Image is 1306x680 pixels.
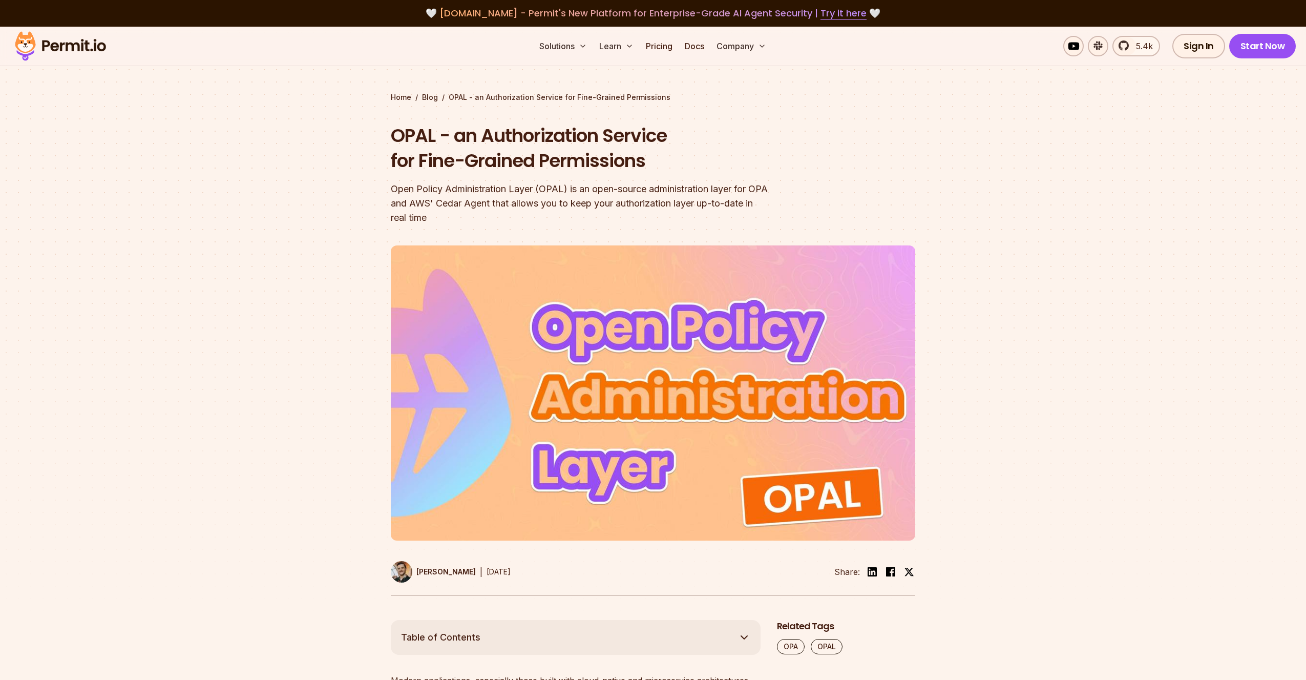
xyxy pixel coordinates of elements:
[811,639,842,654] a: OPAL
[1112,36,1160,56] a: 5.4k
[834,566,860,578] li: Share:
[487,567,511,576] time: [DATE]
[777,639,805,654] a: OPA
[391,245,915,541] img: OPAL - an Authorization Service for Fine-Grained Permissions
[884,566,897,578] img: facebook
[1172,34,1225,58] a: Sign In
[422,92,438,102] a: Blog
[10,29,111,64] img: Permit logo
[535,36,591,56] button: Solutions
[480,566,482,578] div: |
[820,7,867,20] a: Try it here
[391,182,784,225] div: Open Policy Administration Layer (OPAL) is an open-source administration layer for OPA and AWS' C...
[866,566,878,578] img: linkedin
[25,6,1281,20] div: 🤍 🤍
[391,92,915,102] div: / /
[777,620,915,633] h2: Related Tags
[391,561,476,583] a: [PERSON_NAME]
[391,92,411,102] a: Home
[595,36,638,56] button: Learn
[391,123,784,174] h1: OPAL - an Authorization Service for Fine-Grained Permissions
[416,567,476,577] p: [PERSON_NAME]
[1130,40,1153,52] span: 5.4k
[681,36,708,56] a: Docs
[904,567,914,577] img: twitter
[391,620,761,655] button: Table of Contents
[712,36,770,56] button: Company
[642,36,677,56] a: Pricing
[439,7,867,19] span: [DOMAIN_NAME] - Permit's New Platform for Enterprise-Grade AI Agent Security |
[401,630,480,645] span: Table of Contents
[391,561,412,583] img: Daniel Bass
[1229,34,1296,58] a: Start Now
